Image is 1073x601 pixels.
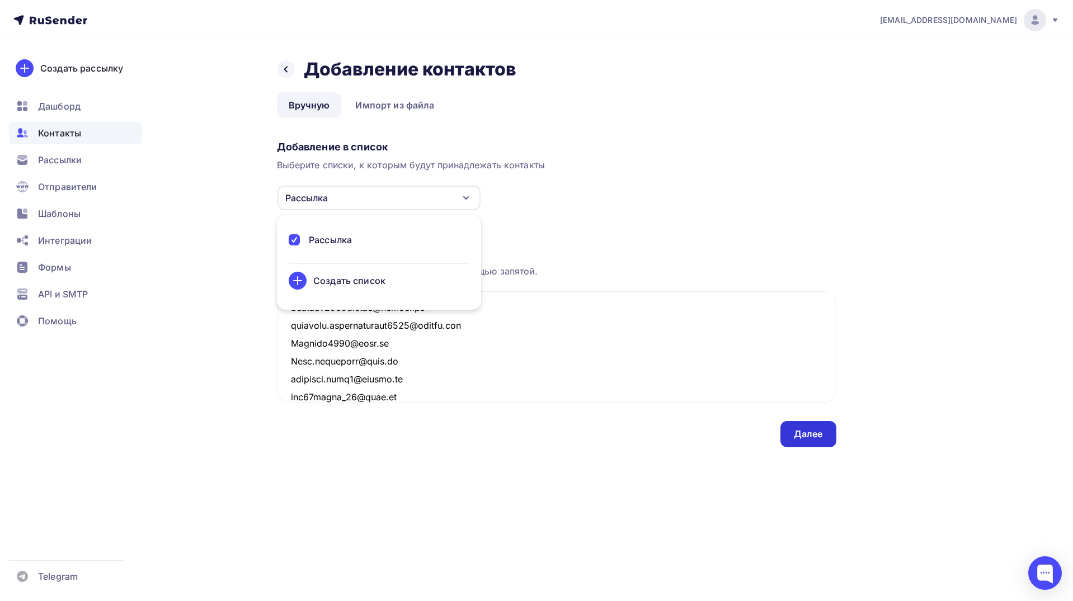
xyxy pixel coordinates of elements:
[38,314,77,328] span: Помощь
[277,215,481,310] ul: Рассылка
[38,100,81,113] span: Дашборд
[38,261,71,274] span: Формы
[309,233,352,247] div: Рассылка
[277,140,836,154] div: Добавление в список
[880,15,1017,26] span: [EMAIL_ADDRESS][DOMAIN_NAME]
[277,233,836,247] div: Загрузка контактов
[9,122,142,144] a: Контакты
[38,126,81,140] span: Контакты
[304,58,517,81] h2: Добавление контактов
[277,92,342,118] a: Вручную
[277,158,836,172] div: Выберите списки, к которым будут принадлежать контакты
[9,256,142,278] a: Формы
[880,9,1060,31] a: [EMAIL_ADDRESS][DOMAIN_NAME]
[38,207,81,220] span: Шаблоны
[343,92,446,118] a: Импорт из файла
[40,61,123,75] div: Создать рассылку
[794,428,823,441] div: Далее
[277,185,481,211] button: Рассылка
[9,149,142,171] a: Рассылки
[9,202,142,225] a: Шаблоны
[38,234,92,247] span: Интеграции
[277,251,836,278] div: Каждый контакт с новой строки. Информация о контакте разделяется с помощью запятой.
[38,287,88,301] span: API и SMTP
[38,570,78,583] span: Telegram
[38,153,82,167] span: Рассылки
[9,95,142,117] a: Дашборд
[9,176,142,198] a: Отправители
[313,274,385,287] div: Создать список
[285,191,328,205] div: Рассылка
[38,180,97,193] span: Отправители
